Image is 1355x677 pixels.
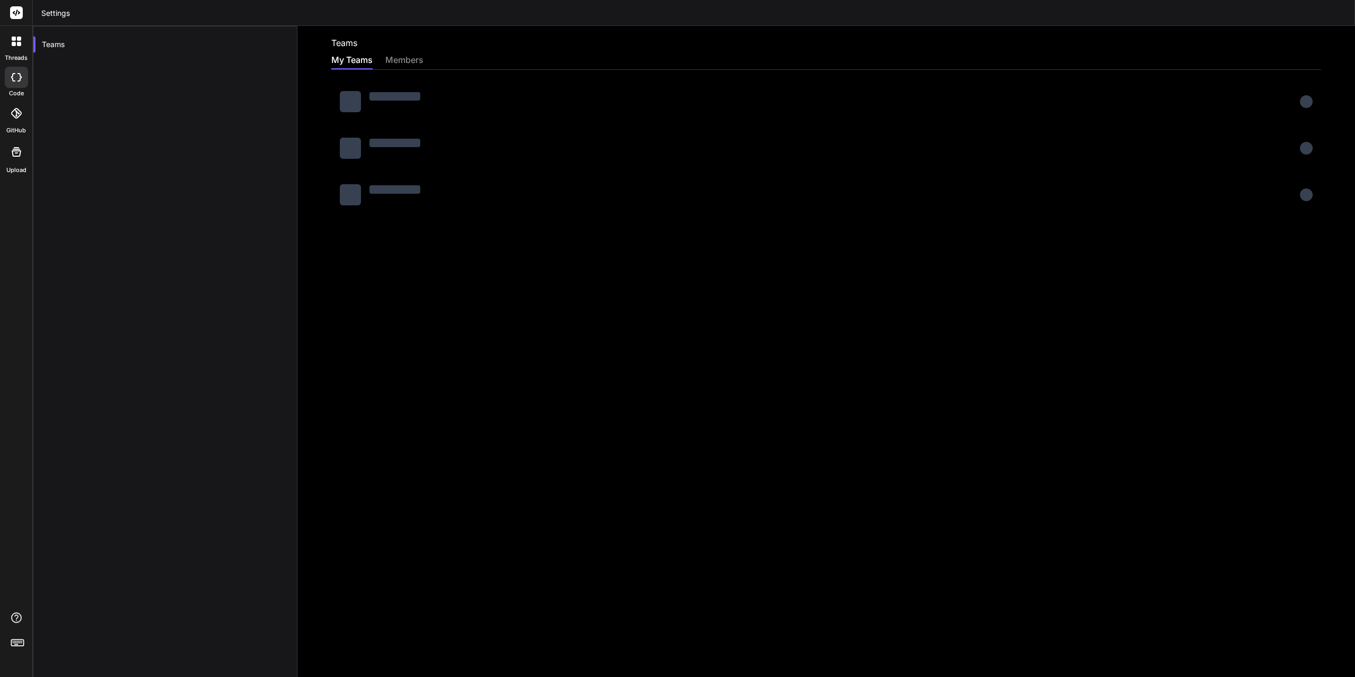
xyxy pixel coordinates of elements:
div: My Teams [331,53,373,68]
label: Upload [6,166,26,175]
label: code [9,89,24,98]
label: GitHub [6,126,26,135]
div: members [385,53,423,68]
label: threads [5,53,28,62]
div: Teams [33,33,297,56]
h2: Teams [331,37,357,49]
